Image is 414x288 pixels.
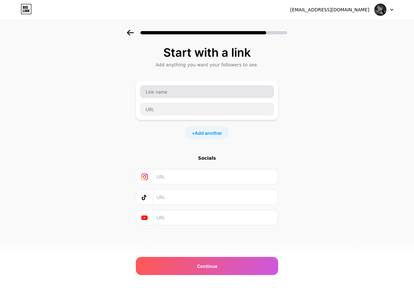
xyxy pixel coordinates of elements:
input: URL [157,210,274,225]
input: URL [140,103,274,116]
input: URL [157,169,274,184]
span: Add another [195,130,222,136]
span: Continue [197,263,217,270]
div: Add anything you want your followers to see. [139,62,275,68]
div: Socials [136,155,278,161]
div: Start with a link [139,46,275,59]
input: Link name [140,85,274,98]
input: URL [157,190,274,204]
div: [EMAIL_ADDRESS][DOMAIN_NAME] [290,6,369,13]
div: + [185,126,229,139]
img: Богдан Іванов [374,4,387,16]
